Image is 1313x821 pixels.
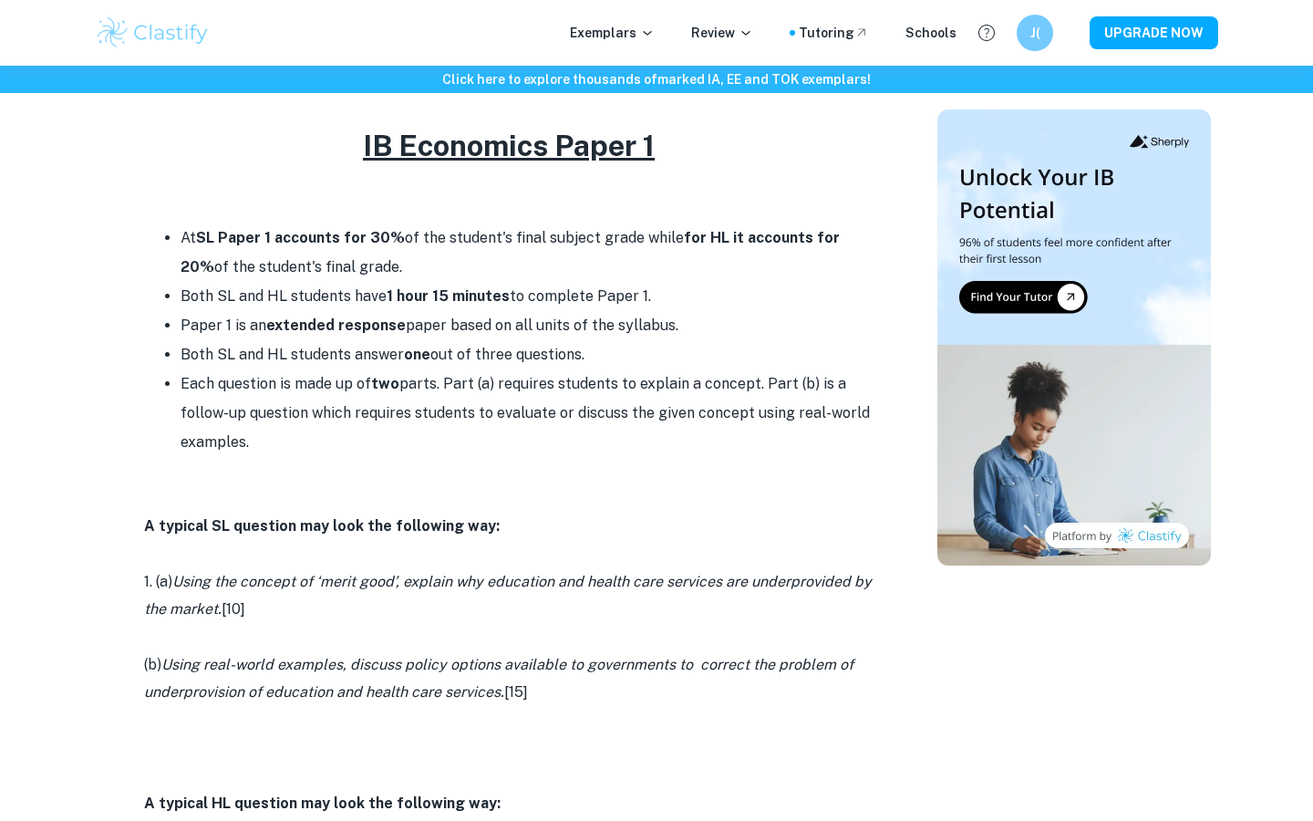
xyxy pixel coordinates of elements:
[1017,15,1053,51] button: J(
[1025,23,1046,43] h6: J(
[371,375,399,392] strong: two
[404,346,430,363] strong: one
[905,23,956,43] a: Schools
[691,23,753,43] p: Review
[181,369,874,457] li: Each question is made up of parts. Part (a) requires students to explain a concept. Part (b) is a...
[144,573,872,618] i: Using the concept of ‘merit good’, explain why education and health care services are underprovid...
[937,109,1211,566] img: Thumbnail
[144,568,874,624] p: 1. (a) [10]
[95,15,211,51] img: Clastify logo
[971,17,1002,48] button: Help and Feedback
[363,129,655,162] u: IB Economics Paper 1
[4,69,1309,89] h6: Click here to explore thousands of marked IA, EE and TOK exemplars !
[144,656,853,701] i: Using real-world examples, discuss policy options available to governments to correct the problem...
[144,795,501,812] strong: A typical HL question may look the following way:
[570,23,655,43] p: Exemplars
[181,223,874,282] li: At of the student's final subject grade while of the student's final grade.
[387,287,449,305] strong: 1 hour 15
[1090,16,1218,49] button: UPGRADE NOW
[181,311,874,340] li: Paper 1 is an paper based on all units of the syllabus.
[144,651,874,707] p: (b) [15]
[181,340,874,369] li: Both SL and HL students answer out of three questions.
[196,229,405,246] strong: SL Paper 1 accounts for 30%
[799,23,869,43] a: Tutoring
[266,317,406,334] strong: extended response
[144,517,500,535] strong: A typical SL question may look the following way:
[181,282,874,311] li: Both SL and HL students have to complete Paper 1.
[452,287,510,305] strong: minutes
